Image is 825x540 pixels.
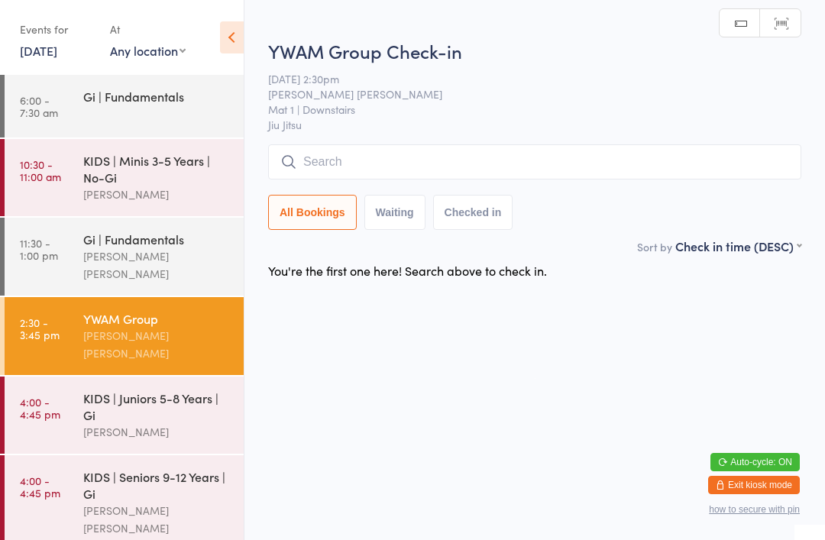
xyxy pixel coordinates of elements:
[364,195,425,230] button: Waiting
[708,476,800,494] button: Exit kiosk mode
[83,468,231,502] div: KIDS | Seniors 9-12 Years | Gi
[5,218,244,296] a: 11:30 -1:00 pmGi | Fundamentals[PERSON_NAME] [PERSON_NAME]
[5,139,244,216] a: 10:30 -11:00 amKIDS | Minis 3-5 Years | No-Gi[PERSON_NAME]
[83,423,231,441] div: [PERSON_NAME]
[709,504,800,515] button: how to secure with pin
[20,17,95,42] div: Events for
[5,377,244,454] a: 4:00 -4:45 pmKIDS | Juniors 5-8 Years | Gi[PERSON_NAME]
[433,195,513,230] button: Checked in
[268,38,801,63] h2: YWAM Group Check-in
[710,453,800,471] button: Auto-cycle: ON
[83,152,231,186] div: KIDS | Minis 3-5 Years | No-Gi
[83,231,231,247] div: Gi | Fundamentals
[83,310,231,327] div: YWAM Group
[83,390,231,423] div: KIDS | Juniors 5-8 Years | Gi
[83,247,231,283] div: [PERSON_NAME] [PERSON_NAME]
[83,327,231,362] div: [PERSON_NAME] [PERSON_NAME]
[83,186,231,203] div: [PERSON_NAME]
[5,297,244,375] a: 2:30 -3:45 pmYWAM Group[PERSON_NAME] [PERSON_NAME]
[83,502,231,537] div: [PERSON_NAME] [PERSON_NAME]
[110,17,186,42] div: At
[20,94,58,118] time: 6:00 - 7:30 am
[20,396,60,420] time: 4:00 - 4:45 pm
[20,316,60,341] time: 2:30 - 3:45 pm
[83,88,231,105] div: Gi | Fundamentals
[110,42,186,59] div: Any location
[268,86,778,102] span: [PERSON_NAME] [PERSON_NAME]
[268,195,357,230] button: All Bookings
[20,237,58,261] time: 11:30 - 1:00 pm
[268,71,778,86] span: [DATE] 2:30pm
[5,75,244,137] a: 6:00 -7:30 amGi | Fundamentals
[268,144,801,179] input: Search
[268,262,547,279] div: You're the first one here! Search above to check in.
[268,117,801,132] span: Jiu Jitsu
[20,474,60,499] time: 4:00 - 4:45 pm
[20,158,61,183] time: 10:30 - 11:00 am
[675,238,801,254] div: Check in time (DESC)
[268,102,778,117] span: Mat 1 | Downstairs
[20,42,57,59] a: [DATE]
[637,239,672,254] label: Sort by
